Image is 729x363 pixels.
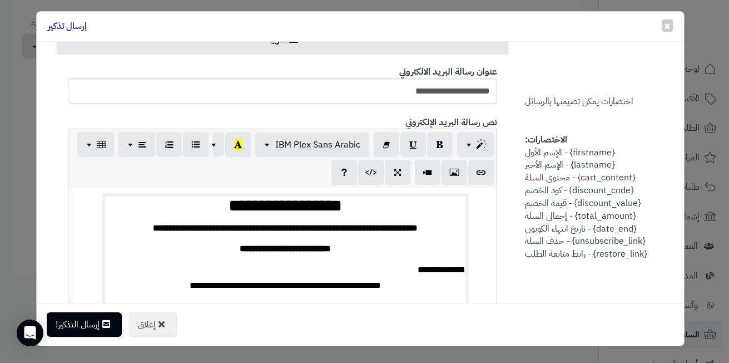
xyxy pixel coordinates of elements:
button: إرسال التذكير! [47,312,122,337]
b: عنوان رسالة البريد الالكتروني [399,65,497,79]
span: IBM Plex Sans Arabic [275,138,360,151]
b: نص رسالة البريد الإلكتروني [405,116,497,129]
button: إغلاق [128,312,177,337]
h4: إرسال تذكير [48,20,87,33]
span: × [664,17,671,34]
div: Open Intercom Messenger [17,320,43,346]
strong: الاختصارات: [525,133,567,146]
label: الرسالة المرسلة للعميل: [544,24,623,42]
span: اختصارات يمكن تضيمنها بالرسائل {firstname} - الإسم الأول {lastname} - الإسم الأخير {cart_content}... [525,28,647,261]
